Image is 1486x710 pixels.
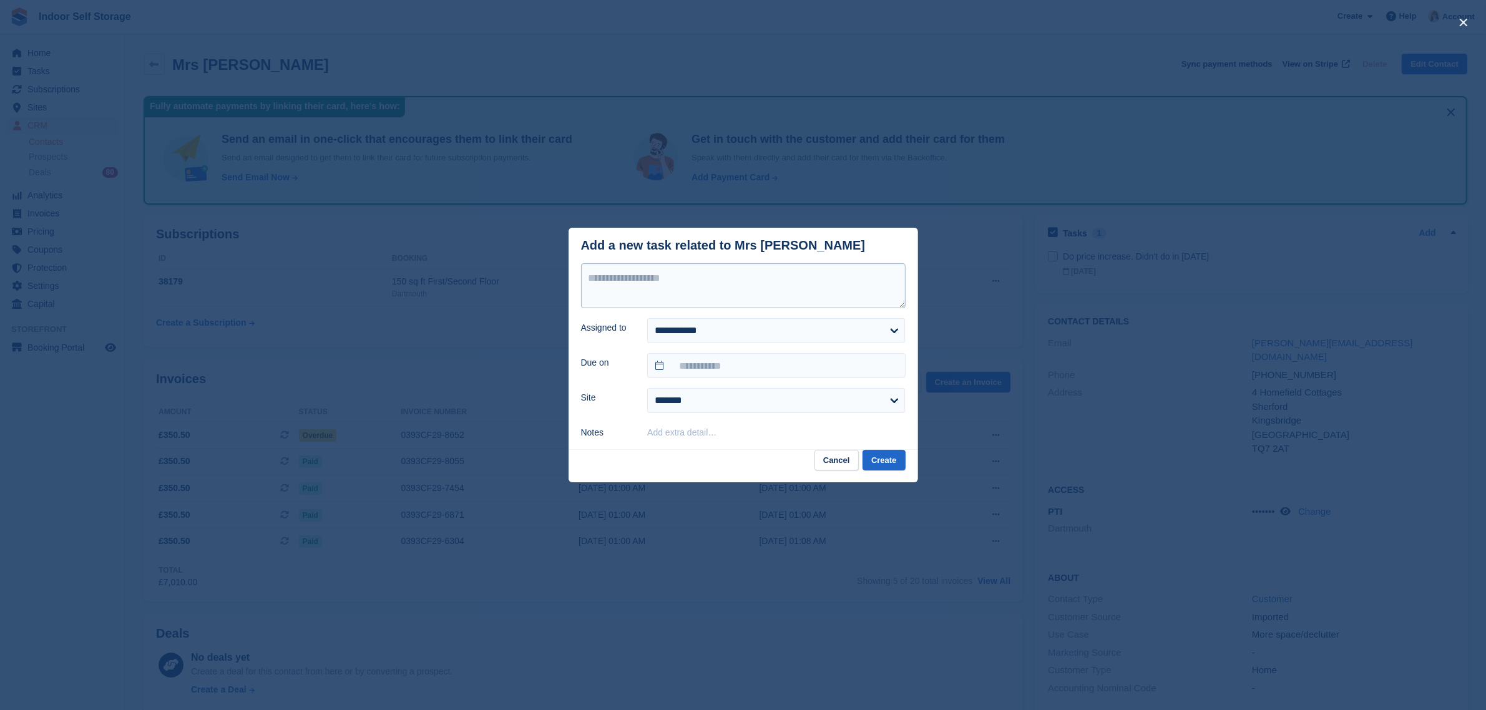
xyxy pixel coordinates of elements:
button: Add extra detail… [647,427,716,437]
div: Add a new task related to Mrs [PERSON_NAME] [581,238,866,253]
label: Site [581,391,633,404]
label: Due on [581,356,633,369]
button: Create [863,450,905,470]
label: Notes [581,426,633,439]
label: Assigned to [581,321,633,334]
button: close [1454,12,1474,32]
button: Cancel [814,450,859,470]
